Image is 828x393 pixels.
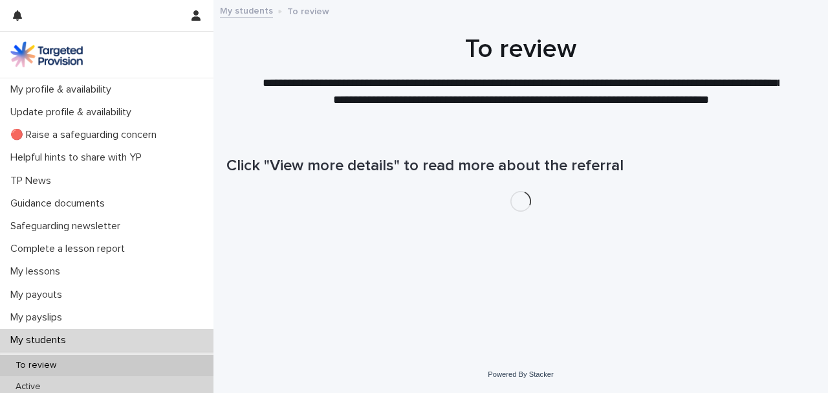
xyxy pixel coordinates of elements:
[488,370,553,378] a: Powered By Stacker
[5,106,142,118] p: Update profile & availability
[5,243,135,255] p: Complete a lesson report
[220,3,273,17] a: My students
[5,360,67,371] p: To review
[5,84,122,96] p: My profile & availability
[10,41,83,67] img: M5nRWzHhSzIhMunXDL62
[5,289,72,301] p: My payouts
[5,197,115,210] p: Guidance documents
[226,157,815,175] h1: Click "View more details" to read more about the referral
[5,220,131,232] p: Safeguarding newsletter
[226,34,815,65] h1: To review
[5,265,71,278] p: My lessons
[5,381,51,392] p: Active
[5,152,152,164] p: Helpful hints to share with YP
[5,175,61,187] p: TP News
[5,334,76,346] p: My students
[5,129,167,141] p: 🔴 Raise a safeguarding concern
[5,311,72,324] p: My payslips
[287,3,329,17] p: To review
